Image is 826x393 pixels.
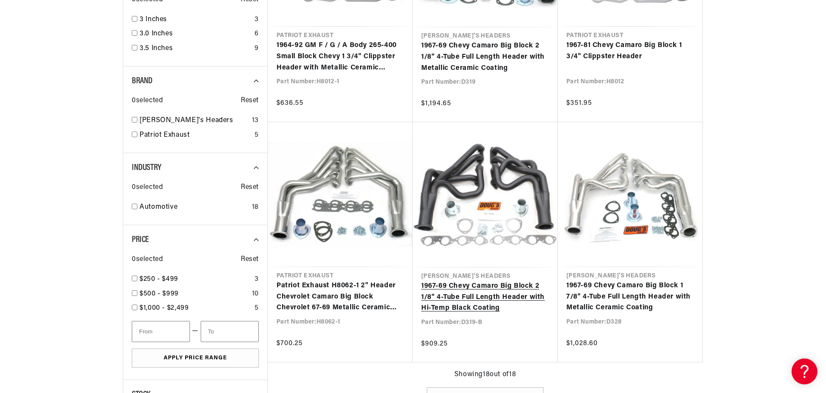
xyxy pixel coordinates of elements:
[192,326,199,337] span: —
[255,303,259,314] div: 5
[140,14,251,25] a: 3 Inches
[140,276,178,283] span: $250 - $499
[140,115,248,126] a: [PERSON_NAME]'s Headers
[140,202,248,213] a: Automotive
[140,28,251,40] a: 3.0 Inches
[241,182,259,193] span: Reset
[421,41,549,74] a: 1967-69 Chevy Camaro Big Block 2 1/8" 4-Tube Full Length Header with Metallic Ceramic Coating
[252,202,259,213] div: 18
[140,130,251,141] a: Patriot Exhaust
[255,14,259,25] div: 3
[276,280,404,314] a: Patriot Exhaust H8062-1 2" Header Chevrolet Camaro Big Block Chevrolet 67-69 Metallic Ceramic Coa...
[255,43,259,54] div: 9
[132,236,149,244] span: Price
[566,280,694,314] a: 1967-69 Chevy Camaro Big Block 1 7/8" 4-Tube Full Length Header with Metallic Ceramic Coating
[132,77,152,85] span: Brand
[255,28,259,40] div: 6
[421,281,549,314] a: 1967-69 Chevy Camaro Big Block 2 1/8" 4-Tube Full Length Header with Hi-Temp Black Coating
[255,130,259,141] div: 5
[140,290,179,297] span: $500 - $999
[241,254,259,265] span: Reset
[252,115,259,126] div: 13
[132,321,190,342] input: From
[241,95,259,107] span: Reset
[132,254,163,265] span: 0 selected
[201,321,259,342] input: To
[454,369,516,380] span: Showing 18 out of 18
[140,43,251,54] a: 3.5 Inches
[255,274,259,285] div: 3
[132,95,163,107] span: 0 selected
[252,289,259,300] div: 10
[276,40,404,73] a: 1964-92 GM F / G / A Body 265-400 Small Block Chevy 1 3/4" Clippster Header with Metallic Ceramic...
[132,163,161,172] span: Industry
[566,40,694,62] a: 1967-81 Chevy Camaro Big Block 1 3/4" Clippster Header
[140,305,189,311] span: $1,000 - $2,499
[132,349,259,368] button: Apply Price Range
[132,182,163,193] span: 0 selected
